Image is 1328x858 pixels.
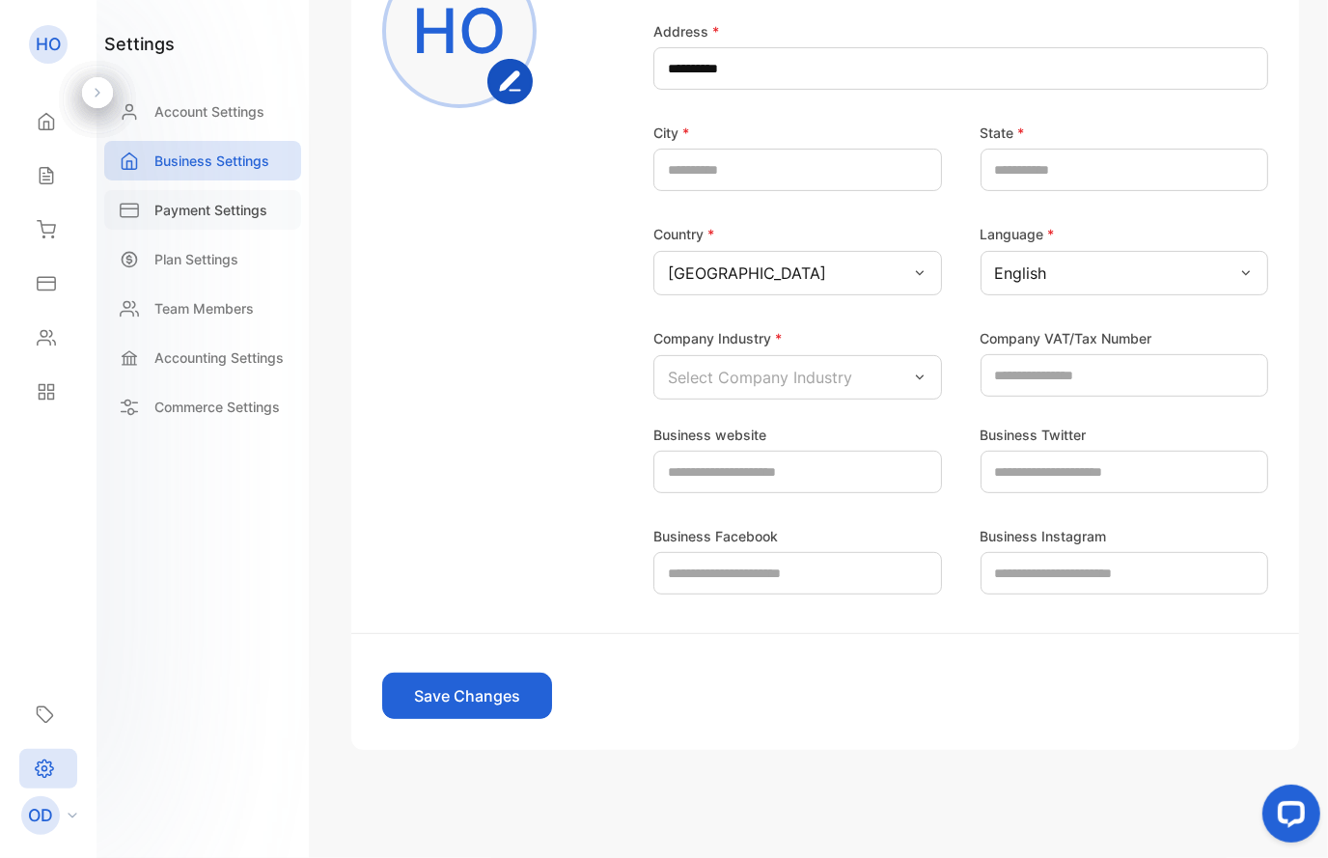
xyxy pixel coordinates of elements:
[981,226,1055,242] label: Language
[104,338,301,377] a: Accounting Settings
[104,31,175,57] h1: settings
[981,425,1087,445] label: Business Twitter
[28,803,53,828] p: OD
[154,347,284,368] p: Accounting Settings
[995,262,1047,285] p: English
[668,262,826,285] p: [GEOGRAPHIC_DATA]
[653,21,719,42] label: Address
[154,249,238,269] p: Plan Settings
[668,366,852,389] p: Select Company Industry
[154,298,254,318] p: Team Members
[36,32,61,57] p: HO
[154,200,267,220] p: Payment Settings
[104,141,301,180] a: Business Settings
[154,101,264,122] p: Account Settings
[653,226,714,242] label: Country
[981,526,1107,546] label: Business Instagram
[154,151,269,171] p: Business Settings
[104,239,301,279] a: Plan Settings
[981,328,1152,348] label: Company VAT/Tax Number
[382,673,552,719] button: Save Changes
[653,425,766,445] label: Business website
[1247,777,1328,858] iframe: LiveChat chat widget
[653,526,778,546] label: Business Facebook
[104,190,301,230] a: Payment Settings
[653,330,782,346] label: Company Industry
[104,387,301,427] a: Commerce Settings
[104,92,301,131] a: Account Settings
[154,397,280,417] p: Commerce Settings
[653,123,689,143] label: City
[981,123,1025,143] label: State
[104,289,301,328] a: Team Members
